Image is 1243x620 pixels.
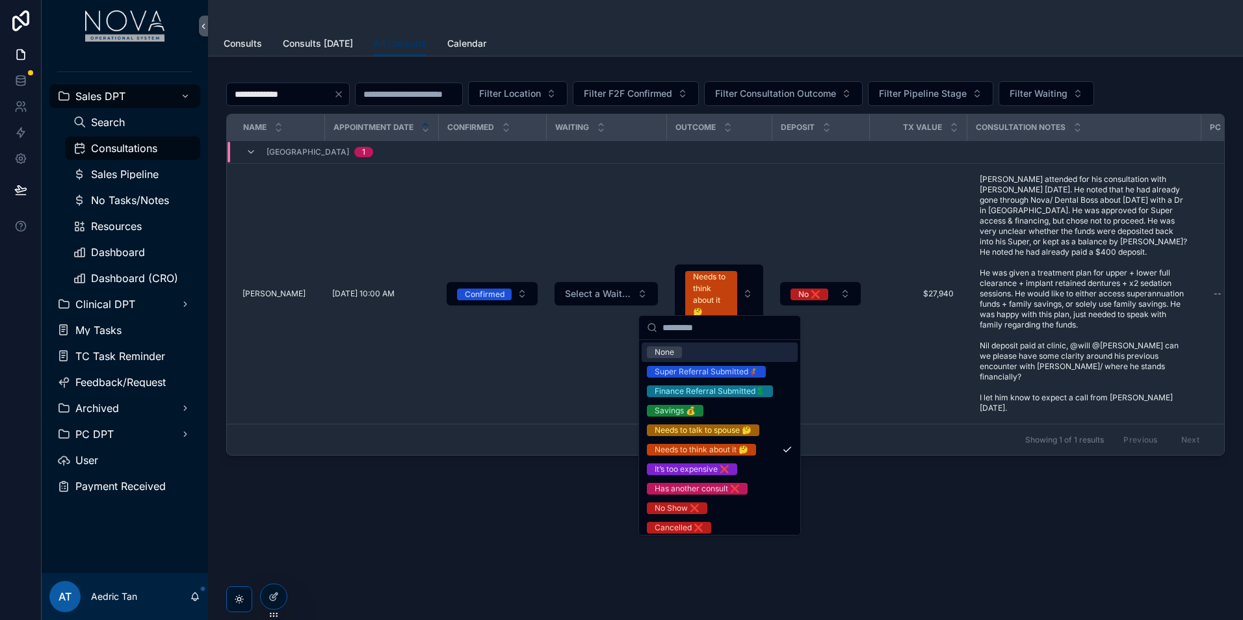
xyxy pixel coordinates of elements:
div: -- [1214,289,1222,299]
button: Select Button [468,81,568,106]
span: Name [243,122,267,133]
span: PC [1210,122,1221,133]
span: Archived [75,403,119,413]
div: Confirmed [465,289,504,300]
span: No Tasks/Notes [91,195,169,205]
span: PC DPT [75,429,114,439]
button: Select Button [555,282,658,305]
div: 1 [362,147,365,157]
span: Dashboard (CRO) [91,273,178,283]
span: AT [59,589,72,604]
span: User [75,455,98,465]
span: Clinical DPT [75,299,135,309]
a: Archived [49,396,200,420]
span: Waiting [555,122,589,133]
span: Sales DPT [75,91,125,101]
button: Select Button [675,265,763,323]
span: Showing 1 of 1 results [1025,435,1104,445]
a: [DATE] 10:00 AM [332,289,430,299]
a: TC Task Reminder [49,344,200,368]
a: Payment Received [49,474,200,498]
div: Needs to think about it 🤔 [655,444,748,456]
span: Consults [224,37,262,50]
a: All Consults [374,32,426,57]
span: TC Task Reminder [75,351,165,361]
span: All Consults [374,37,426,50]
a: Consultations [65,136,200,160]
div: Finance Referral Submitted💲 [655,385,765,397]
span: Deposit [781,122,815,133]
a: Dashboard [65,240,200,264]
a: Select Button [674,264,764,324]
a: Feedback/Request [49,370,200,394]
div: No ❌ [798,289,820,300]
span: Filter Location [479,87,541,100]
a: User [49,448,200,472]
span: Consultations [91,143,157,153]
span: Consultation Notes [976,122,1066,133]
div: Suggestions [639,340,800,535]
div: Needs to talk to spouse 🤔 [655,424,752,436]
button: Select Button [999,81,1094,106]
span: Filter Pipeline Stage [879,87,967,100]
span: My Tasks [75,325,122,335]
p: Aedric Tan [91,590,137,603]
button: Select Button [447,282,538,305]
span: Search [91,117,125,127]
button: Select Button [704,81,863,106]
a: Select Button [446,281,538,306]
a: [PERSON_NAME] [242,289,317,299]
a: Consults [DATE] [283,32,353,58]
div: It’s too expensive ❌ [655,463,729,475]
div: Savings 💰 [655,405,696,417]
span: Dashboard [91,247,145,257]
div: Cancelled ❌ [655,522,703,534]
div: None [655,346,674,358]
span: Consults [DATE] [283,37,353,50]
span: Filter Waiting [1010,87,1067,100]
a: Consults [224,32,262,58]
a: Calendar [447,32,486,58]
span: Select a Waiting [565,287,632,300]
a: Sales Pipeline [65,162,200,186]
span: Filter Consultation Outcome [715,87,836,100]
div: Needs to think about it 🤔 [693,271,729,318]
a: My Tasks [49,318,200,342]
span: Confirmed [447,122,494,133]
span: [GEOGRAPHIC_DATA] [267,147,349,157]
span: [PERSON_NAME] [242,289,306,299]
a: Resources [65,214,200,238]
span: Calendar [447,37,486,50]
button: Select Button [868,81,993,106]
button: Select Button [573,81,699,106]
a: [PERSON_NAME] attended for his consultation with [PERSON_NAME] [DATE]. He noted that he had alrea... [975,169,1193,419]
span: Appointment Date [334,122,413,133]
span: [DATE] 10:00 AM [332,289,395,299]
button: Clear [334,89,349,99]
span: Tx Value [903,122,942,133]
span: Sales Pipeline [91,169,159,179]
a: Select Button [779,281,861,306]
a: PC DPT [49,422,200,446]
a: No Tasks/Notes [65,188,200,212]
a: Clinical DPT [49,292,200,316]
a: Select Button [554,281,659,306]
span: Outcome [675,122,716,133]
a: $27,940 [877,283,959,304]
span: Resources [91,221,142,231]
img: App logo [85,10,165,42]
span: Feedback/Request [75,377,166,387]
a: Dashboard (CRO) [65,266,200,290]
div: scrollable content [42,52,208,515]
a: Search [65,110,200,134]
span: Payment Received [75,481,166,491]
div: Has another consult ❌ [655,483,740,495]
span: Filter F2F Confirmed [584,87,672,100]
span: $27,940 [882,289,954,299]
button: Select Button [780,282,861,305]
div: No Show ❌ [655,502,700,514]
span: [PERSON_NAME] attended for his consultation with [PERSON_NAME] [DATE]. He noted that he had alrea... [980,174,1188,413]
div: Super Referral Submitted🦸 [655,366,758,378]
a: Sales DPT [49,84,200,108]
